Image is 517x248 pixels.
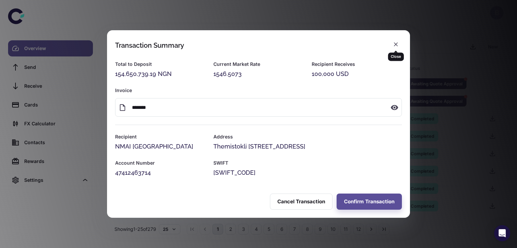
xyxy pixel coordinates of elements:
[115,133,205,140] h6: Recipient
[213,133,402,140] h6: Address
[213,69,304,79] div: 1546.5073
[213,60,304,68] h6: Current Market Rate
[115,168,205,177] div: 47412463714
[213,159,402,167] h6: SWIFT
[494,225,510,241] div: Open Intercom Messenger
[312,69,402,79] div: 100,000 USD
[388,52,404,61] div: Close
[337,194,402,210] button: Confirm Transaction
[270,194,333,210] button: Cancel Transaction
[115,41,184,49] div: Transaction Summary
[115,60,205,68] h6: Total to Deposit
[213,142,402,151] div: Themistokli [STREET_ADDRESS]
[312,60,402,68] h6: Recipient Receives
[115,87,402,94] h6: Invoice
[115,69,205,79] div: 154,650,739.19 NGN
[213,168,402,177] div: [SWIFT_CODE]
[115,159,205,167] h6: Account Number
[115,142,205,151] div: NMAI [GEOGRAPHIC_DATA]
